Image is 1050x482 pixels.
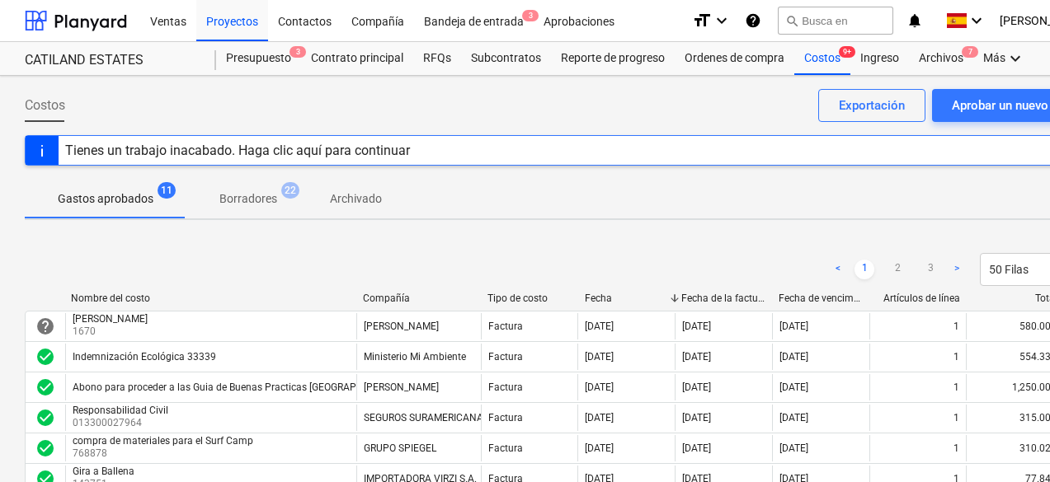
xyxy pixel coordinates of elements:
p: Archivado [330,190,382,208]
span: 9+ [839,46,855,58]
div: compra de materiales para el Surf Camp [73,435,253,447]
a: Presupuesto3 [216,42,301,75]
div: La factura fue aprobada [35,377,55,397]
div: [DATE] [779,412,808,424]
div: [DATE] [585,321,614,332]
a: Page 1 is your current page [855,260,874,279]
div: 1 [953,412,959,424]
div: 1 [953,321,959,332]
div: [DATE] [779,381,808,393]
a: Next page [947,260,967,279]
a: Page 3 [921,260,940,279]
div: Nombre del costo [71,292,350,304]
span: check_circle [35,347,55,367]
a: Contrato principal [301,42,413,75]
div: Gira a Ballena [73,466,134,477]
span: 3 [290,46,306,58]
span: Costos [25,96,65,115]
div: Abono para proceder a las Guia de Buenas Practicas [GEOGRAPHIC_DATA] [73,381,404,393]
div: [DATE] [682,351,711,363]
span: 22 [281,182,299,199]
span: 11 [158,182,176,199]
div: Responsabilidad Civil [73,405,168,416]
a: Costos9+ [794,42,850,75]
div: [PERSON_NAME] [364,321,439,332]
div: Ministerio Mi Ambiente [364,351,466,363]
a: Previous page [828,260,848,279]
div: [PERSON_NAME] [73,313,148,325]
div: Factura [488,442,523,454]
div: [DATE] [682,381,711,393]
div: Fecha [585,292,669,304]
div: [DATE] [585,351,614,363]
span: search [785,14,798,27]
a: Ordenes de compra [675,42,794,75]
button: Exportación [818,89,925,122]
div: Fecha de la factura [681,292,765,304]
div: Presupuesto [216,42,301,75]
div: SEGUROS SURAMERICANA [364,412,483,424]
div: Exportación [839,95,905,116]
div: [DATE] [682,412,711,424]
i: keyboard_arrow_down [1005,49,1025,68]
a: Subcontratos [461,42,551,75]
div: Tienes un trabajo inacabado. Haga clic aquí para continuar [65,143,410,158]
i: keyboard_arrow_down [712,11,732,30]
div: [DATE] [779,351,808,363]
p: 768878 [73,447,257,461]
div: Compañía [363,292,474,304]
div: [DATE] [682,442,711,454]
div: 1 [953,442,959,454]
div: Costos [794,42,850,75]
div: Factura [488,351,523,363]
i: notifications [906,11,923,30]
div: Fecha de vencimiento [779,292,863,304]
i: Base de conocimientos [745,11,761,30]
a: Reporte de progreso [551,42,675,75]
span: check_circle [35,438,55,458]
div: Artículos de línea [876,292,960,304]
button: Busca en [778,7,893,35]
span: help [35,316,55,336]
p: Gastos aprobados [58,190,153,208]
a: Page 2 [888,260,907,279]
div: [DATE] [585,381,614,393]
a: RFQs [413,42,461,75]
div: Factura [488,321,523,332]
div: 1 [953,381,959,393]
span: check_circle [35,408,55,428]
div: Archivos [909,42,973,75]
p: 1670 [73,325,151,339]
span: 3 [522,10,539,21]
div: [DATE] [585,412,614,424]
div: 1 [953,351,959,363]
i: keyboard_arrow_down [967,11,986,30]
div: [PERSON_NAME] [364,381,439,393]
div: Más [973,42,1035,75]
div: [DATE] [682,321,711,332]
div: [DATE] [779,442,808,454]
a: Archivos7 [909,42,973,75]
div: Indemnización Ecológica 33339 [73,351,216,363]
div: GRUPO SPIEGEL [364,442,436,454]
a: Ingreso [850,42,909,75]
div: Factura [488,412,523,424]
p: Borradores [219,190,277,208]
div: La factura está esperando una aprobación. [35,316,55,336]
div: [DATE] [585,442,614,454]
div: CATILAND ESTATES [25,52,196,69]
span: 7 [962,46,978,58]
div: La factura fue aprobada [35,347,55,367]
span: check_circle [35,377,55,397]
p: 013300027964 [73,416,172,430]
div: Tipo de costo [487,292,572,304]
div: La factura fue aprobada [35,408,55,428]
i: format_size [692,11,712,30]
div: Factura [488,381,523,393]
div: [DATE] [779,321,808,332]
